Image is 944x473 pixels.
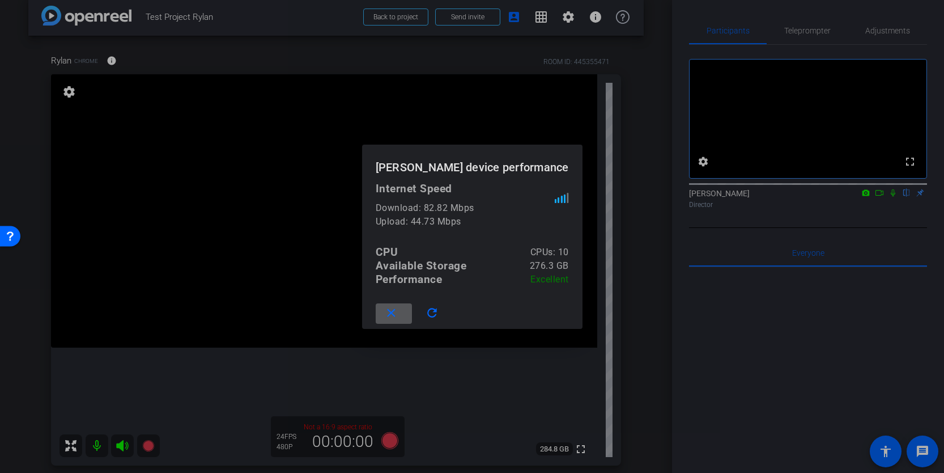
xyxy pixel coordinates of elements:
div: 276.3 GB [530,259,569,273]
div: Internet Speed [376,182,569,196]
div: CPU [376,246,398,259]
div: Performance [376,273,443,286]
mat-icon: close [384,306,398,320]
div: Excellent [530,273,569,286]
div: Available Storage [376,259,467,273]
div: Download: 82.82 Mbps [376,201,555,215]
div: Upload: 44.73 Mbps [376,215,555,229]
h1: [PERSON_NAME] device performance [362,145,582,181]
div: CPUs: 10 [530,246,569,259]
mat-icon: refresh [425,306,439,320]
